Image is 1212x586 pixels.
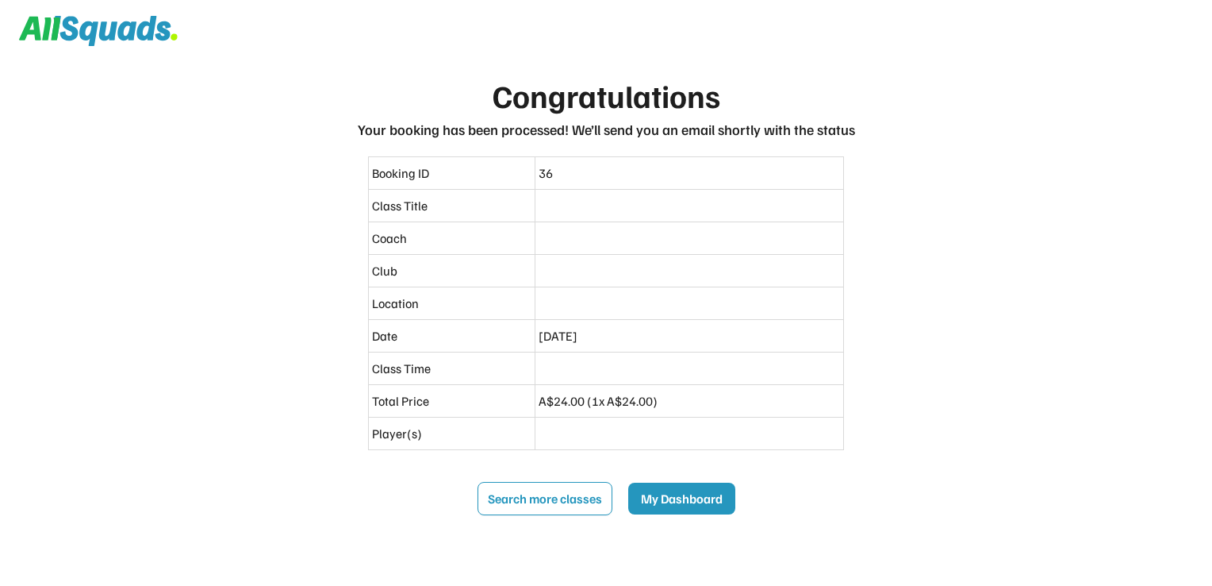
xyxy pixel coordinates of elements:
[372,229,531,248] div: Coach
[358,119,855,141] div: Your booking has been processed! We’ll send you an email shortly with the status
[539,164,840,183] div: 36
[372,294,531,313] div: Location
[372,261,531,280] div: Club
[372,359,531,378] div: Class Time
[372,164,531,183] div: Booking ID
[19,16,178,46] img: Squad%20Logo.svg
[628,483,735,515] button: My Dashboard
[539,326,840,345] div: [DATE]
[478,482,612,515] button: Search more classes
[539,391,840,411] div: A$24.00 (1x A$24.00)
[372,424,531,443] div: Player(s)
[493,71,720,119] div: Congratulations
[372,326,531,345] div: Date
[372,391,531,411] div: Total Price
[372,196,531,215] div: Class Title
